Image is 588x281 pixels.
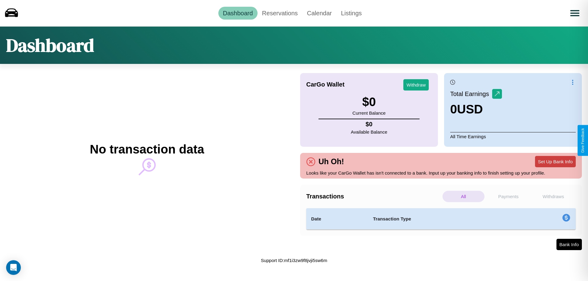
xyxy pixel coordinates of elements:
[6,260,21,275] div: Open Intercom Messenger
[556,239,582,250] button: Bank Info
[336,7,366,20] a: Listings
[352,109,386,117] p: Current Balance
[306,193,441,200] h4: Transactions
[450,132,576,141] p: All Time Earnings
[450,102,502,116] h3: 0 USD
[351,121,387,128] h4: $ 0
[373,215,512,223] h4: Transaction Type
[306,81,345,88] h4: CarGo Wallet
[532,191,574,202] p: Withdraws
[218,7,258,20] a: Dashboard
[403,79,429,91] button: Withdraw
[315,157,347,166] h4: Uh Oh!
[566,5,583,22] button: Open menu
[351,128,387,136] p: Available Balance
[311,215,363,223] h4: Date
[443,191,484,202] p: All
[306,208,576,230] table: simple table
[90,142,204,156] h2: No transaction data
[306,169,576,177] p: Looks like your CarGo Wallet has isn't connected to a bank. Input up your banking info to finish ...
[535,156,576,167] button: Set Up Bank Info
[258,7,303,20] a: Reservations
[6,33,94,58] h1: Dashboard
[450,88,492,99] p: Total Earnings
[581,128,585,153] div: Give Feedback
[261,256,327,264] p: Support ID: mf1i3zw9f8jvji5sw6m
[488,191,530,202] p: Payments
[352,95,386,109] h3: $ 0
[302,7,336,20] a: Calendar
